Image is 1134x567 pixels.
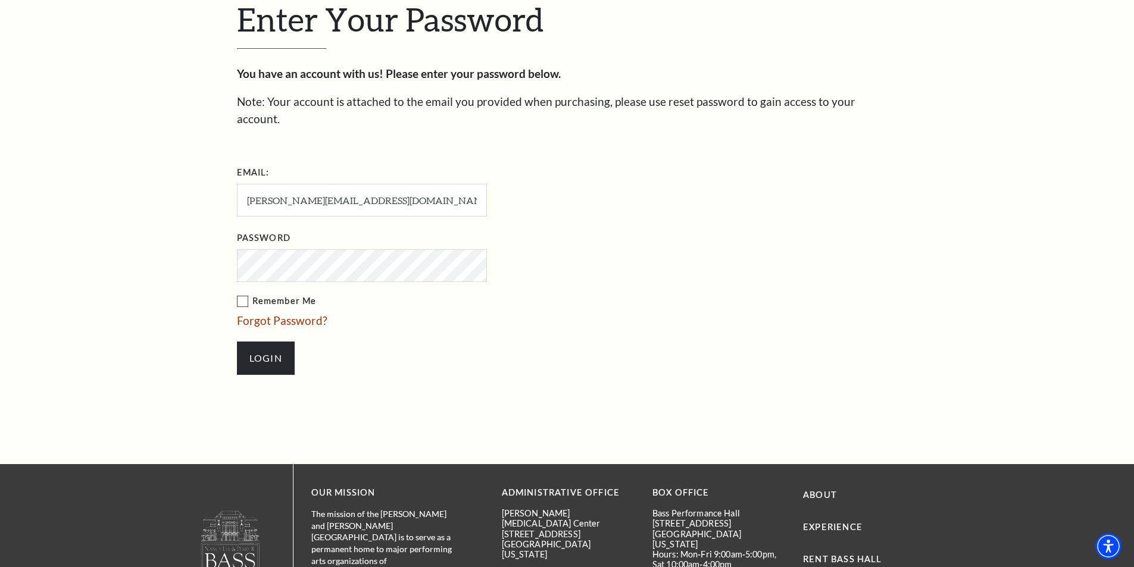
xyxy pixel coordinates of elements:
p: [GEOGRAPHIC_DATA][US_STATE] [652,529,785,550]
strong: Please enter your password below. [386,67,561,80]
p: OUR MISSION [311,485,460,500]
p: [GEOGRAPHIC_DATA][US_STATE] [502,539,635,560]
div: Accessibility Menu [1095,533,1121,559]
label: Remember Me [237,294,606,309]
a: Experience [803,522,863,532]
label: Password [237,231,290,246]
input: Submit button [237,342,295,375]
a: About [803,490,837,500]
p: [PERSON_NAME][MEDICAL_DATA] Center [502,508,635,529]
p: Note: Your account is attached to the email you provided when purchasing, please use reset passwo... [237,93,898,127]
a: Forgot Password? [237,314,327,327]
p: BOX OFFICE [652,485,785,500]
label: Email: [237,165,270,180]
p: Administrative Office [502,485,635,500]
strong: You have an account with us! [237,67,383,80]
input: Required [237,184,487,217]
p: [STREET_ADDRESS] [652,518,785,528]
a: Rent Bass Hall [803,554,882,564]
p: [STREET_ADDRESS] [502,529,635,539]
p: Bass Performance Hall [652,508,785,518]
